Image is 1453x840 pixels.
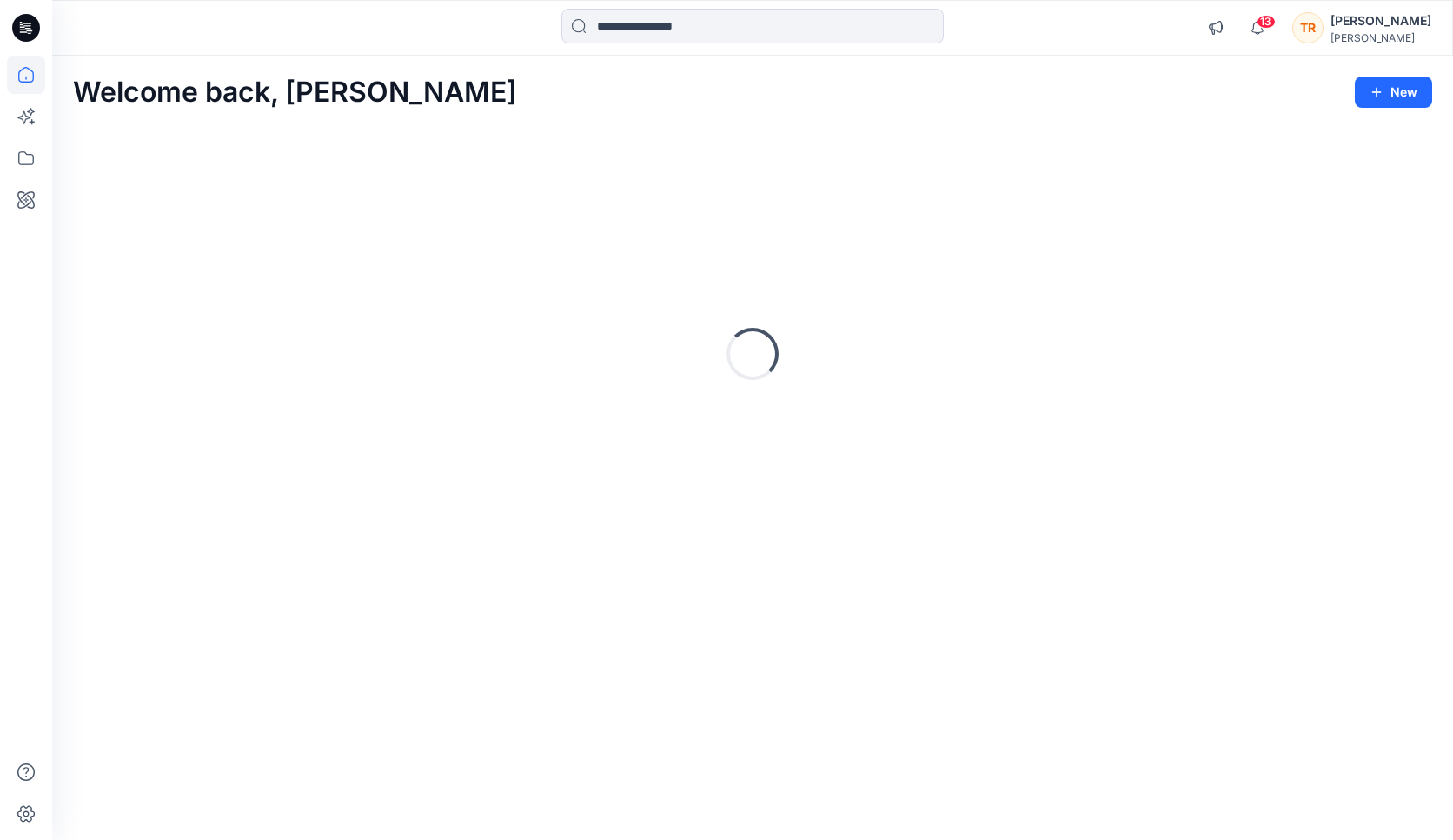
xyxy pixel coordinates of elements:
h2: Welcome back, [PERSON_NAME] [73,77,517,109]
div: [PERSON_NAME] [1330,10,1431,31]
div: [PERSON_NAME] [1330,31,1431,44]
div: TR [1292,12,1324,43]
span: 13 [1257,15,1276,29]
button: New [1355,77,1432,108]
